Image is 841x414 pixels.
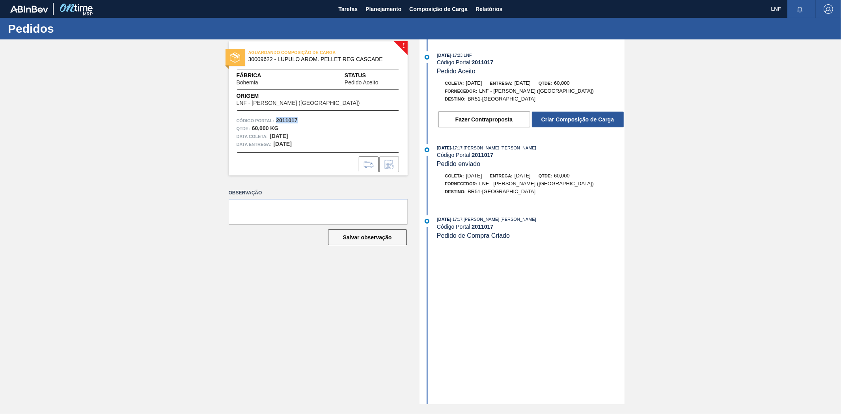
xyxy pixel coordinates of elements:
button: Notificações [787,4,813,15]
strong: 2011017 [472,59,494,65]
span: [DATE] [437,217,451,222]
span: LNF - [PERSON_NAME] ([GEOGRAPHIC_DATA]) [479,181,594,186]
strong: [DATE] [270,133,288,139]
span: LNF - [PERSON_NAME] ([GEOGRAPHIC_DATA]) [237,100,360,106]
span: [DATE] [437,145,451,150]
span: Qtde: [539,173,552,178]
span: Fábrica [237,71,283,80]
span: Fornecedor: [445,89,477,93]
span: Coleta: [445,81,464,86]
span: Destino: [445,189,466,194]
span: [DATE] [466,173,482,179]
strong: [DATE] [274,141,292,147]
strong: 2011017 [472,224,494,230]
span: Data entrega: [237,140,272,148]
img: atual [425,219,429,224]
img: TNhmsLtSVTkK8tSr43FrP2fwEKptu5GPRR3wAAAABJRU5ErkJggg== [10,6,48,13]
span: : [PERSON_NAME] [PERSON_NAME] [462,217,536,222]
span: BR51-[GEOGRAPHIC_DATA] [468,96,535,102]
span: [DATE] [437,53,451,58]
span: Coleta: [445,173,464,178]
span: [DATE] [515,173,531,179]
span: 60,000 [554,80,570,86]
span: Pedido de Compra Criado [437,232,510,239]
span: [DATE] [515,80,531,86]
span: Destino: [445,97,466,101]
span: Bohemia [237,80,258,86]
label: Observação [229,187,408,199]
strong: 2011017 [276,117,298,123]
span: Fornecedor: [445,181,477,186]
div: Código Portal: [437,59,624,65]
div: Ir para Composição de Carga [359,157,379,172]
span: - 17:17 [451,217,462,222]
span: 60,000 [554,173,570,179]
span: Entrega: [490,173,513,178]
button: Fazer Contraproposta [438,112,530,127]
span: Qtde: [539,81,552,86]
span: [DATE] [466,80,482,86]
img: status [230,52,240,63]
span: Data coleta: [237,132,268,140]
strong: 60,000 KG [252,125,279,131]
span: Status [345,71,400,80]
span: Planejamento [365,4,401,14]
span: AGUARDANDO COMPOSIÇÃO DE CARGA [248,48,359,56]
span: - 17:17 [451,146,462,150]
span: BR51-[GEOGRAPHIC_DATA] [468,188,535,194]
span: Origem [237,92,382,100]
h1: Pedidos [8,24,148,33]
div: Informar alteração no pedido [379,157,399,172]
span: Pedido enviado [437,160,480,167]
span: Qtde : [237,125,250,132]
span: - 17:23 [451,53,462,58]
div: Código Portal: [437,152,624,158]
img: atual [425,147,429,152]
span: Relatórios [476,4,502,14]
span: Tarefas [338,4,358,14]
div: Código Portal: [437,224,624,230]
span: 30009622 - LUPULO AROM. PELLET REG CASCADE [248,56,392,62]
button: Criar Composição de Carga [532,112,624,127]
strong: 2011017 [472,152,494,158]
span: Código Portal: [237,117,274,125]
span: : LNF [462,53,472,58]
button: Salvar observação [328,229,407,245]
span: Entrega: [490,81,513,86]
span: Composição de Carga [409,4,468,14]
span: LNF - [PERSON_NAME] ([GEOGRAPHIC_DATA]) [479,88,594,94]
img: atual [425,55,429,60]
span: Pedido Aceito [437,68,476,75]
img: Logout [824,4,833,14]
span: Pedido Aceito [345,80,379,86]
span: : [PERSON_NAME] [PERSON_NAME] [462,145,536,150]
